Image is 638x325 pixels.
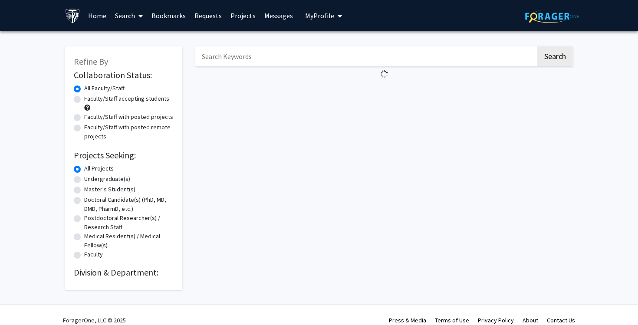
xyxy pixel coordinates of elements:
a: Requests [190,0,226,31]
a: Home [84,0,111,31]
a: Terms of Use [435,316,469,324]
a: Messages [260,0,297,31]
label: Postdoctoral Researcher(s) / Research Staff [84,213,174,232]
label: Medical Resident(s) / Medical Fellow(s) [84,232,174,250]
img: ForagerOne Logo [525,10,579,23]
nav: Page navigation [195,82,573,102]
a: Search [111,0,147,31]
img: Johns Hopkins University Logo [65,8,80,23]
label: Undergraduate(s) [84,174,130,184]
label: Faculty/Staff with posted projects [84,112,173,121]
a: Press & Media [389,316,426,324]
a: Projects [226,0,260,31]
img: Loading [377,66,392,82]
label: Faculty/Staff accepting students [84,94,169,103]
label: Faculty/Staff with posted remote projects [84,123,174,141]
a: About [523,316,538,324]
button: Search [537,46,573,66]
h2: Division & Department: [74,267,174,278]
label: Faculty [84,250,103,259]
a: Bookmarks [147,0,190,31]
iframe: Chat [601,286,631,318]
label: All Projects [84,164,114,173]
a: Contact Us [547,316,575,324]
a: Privacy Policy [478,316,514,324]
span: Refine By [74,56,108,67]
label: Master's Student(s) [84,185,135,194]
h2: Projects Seeking: [74,150,174,161]
label: Doctoral Candidate(s) (PhD, MD, DMD, PharmD, etc.) [84,195,174,213]
label: All Faculty/Staff [84,84,125,93]
h2: Collaboration Status: [74,70,174,80]
span: My Profile [305,11,334,20]
input: Search Keywords [195,46,536,66]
